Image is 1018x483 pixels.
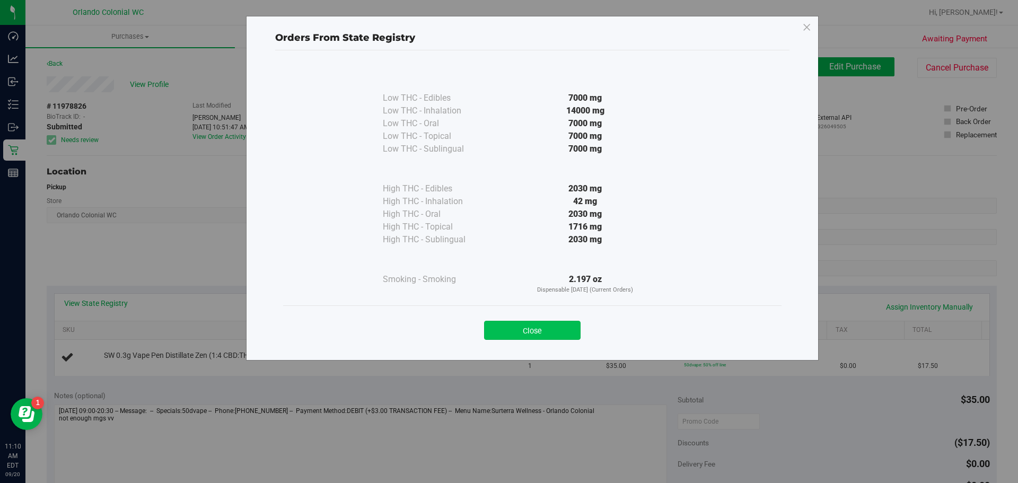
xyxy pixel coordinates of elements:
div: 42 mg [489,195,682,208]
div: Smoking - Smoking [383,273,489,286]
p: Dispensable [DATE] (Current Orders) [489,286,682,295]
div: 7000 mg [489,130,682,143]
div: 2.197 oz [489,273,682,295]
button: Close [484,321,581,340]
div: Low THC - Inhalation [383,104,489,117]
div: Low THC - Edibles [383,92,489,104]
div: High THC - Sublingual [383,233,489,246]
div: 7000 mg [489,117,682,130]
div: 1716 mg [489,221,682,233]
div: 2030 mg [489,208,682,221]
div: 14000 mg [489,104,682,117]
div: 2030 mg [489,233,682,246]
div: Low THC - Topical [383,130,489,143]
div: High THC - Topical [383,221,489,233]
iframe: Resource center unread badge [31,397,44,409]
span: Orders From State Registry [275,32,415,43]
div: 7000 mg [489,92,682,104]
div: High THC - Edibles [383,182,489,195]
div: Low THC - Oral [383,117,489,130]
div: High THC - Inhalation [383,195,489,208]
div: 2030 mg [489,182,682,195]
div: 7000 mg [489,143,682,155]
div: Low THC - Sublingual [383,143,489,155]
iframe: Resource center [11,398,42,430]
div: High THC - Oral [383,208,489,221]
